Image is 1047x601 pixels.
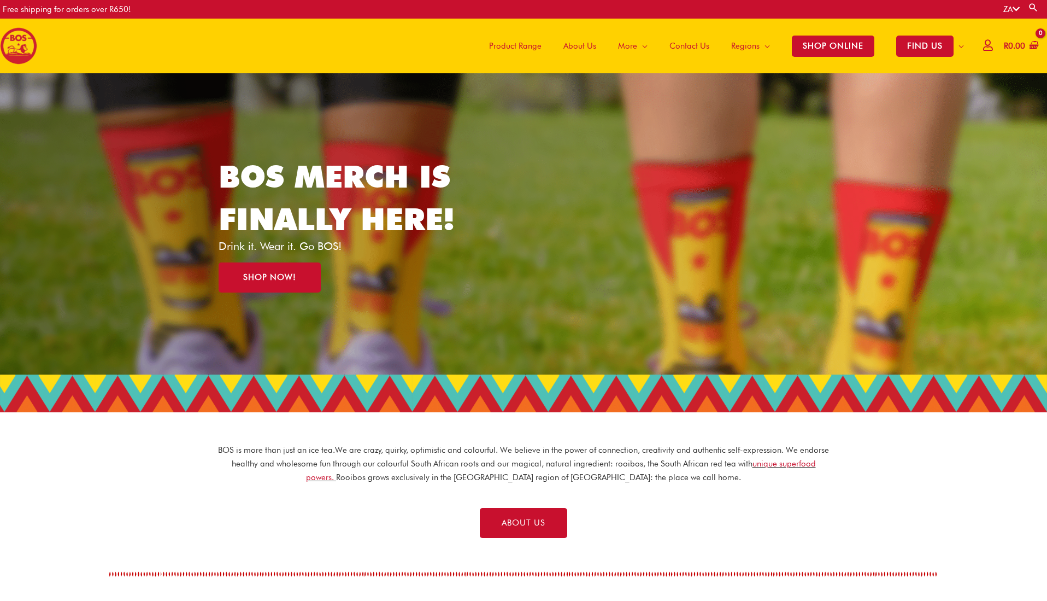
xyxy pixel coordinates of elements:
span: More [618,30,637,62]
span: Regions [731,30,760,62]
a: SHOP NOW! [219,262,321,293]
a: BOS MERCH IS FINALLY HERE! [219,158,455,237]
a: unique superfood powers. [306,459,816,482]
a: More [607,19,658,73]
span: SHOP NOW! [243,273,296,282]
span: SHOP ONLINE [792,36,874,57]
span: Contact Us [669,30,709,62]
nav: Site Navigation [470,19,975,73]
a: Search button [1028,2,1039,13]
a: Regions [720,19,781,73]
a: Product Range [478,19,552,73]
p: BOS is more than just an ice tea. We are crazy, quirky, optimistic and colourful. We believe in t... [217,444,830,484]
a: ABOUT US [480,508,567,538]
a: View Shopping Cart, empty [1002,34,1039,59]
span: About Us [563,30,596,62]
p: Drink it. Wear it. Go BOS! [219,241,471,252]
span: Product Range [489,30,542,62]
a: About Us [552,19,607,73]
a: ZA [1003,4,1020,14]
span: FIND US [896,36,954,57]
span: R [1004,41,1008,51]
a: Contact Us [658,19,720,73]
bdi: 0.00 [1004,41,1025,51]
span: ABOUT US [502,519,545,527]
a: SHOP ONLINE [781,19,885,73]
